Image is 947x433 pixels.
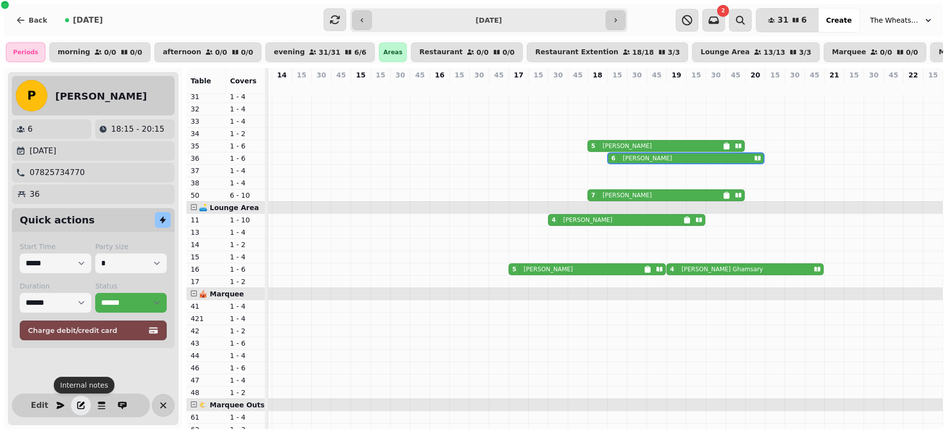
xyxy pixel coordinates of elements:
[190,351,222,361] p: 44
[190,375,222,385] p: 47
[190,77,211,85] span: Table
[475,82,483,92] p: 0
[265,42,375,62] button: evening31/316/6
[297,70,306,80] p: 15
[751,70,760,80] p: 20
[27,90,36,102] span: P
[554,82,562,92] p: 4
[297,82,305,92] p: 0
[199,204,258,212] span: 🛋️ Lounge Area
[832,48,866,56] p: Marquee
[215,49,227,56] p: 0 / 0
[870,82,877,92] p: 0
[376,82,384,92] p: 0
[494,70,504,80] p: 45
[514,82,522,92] p: 5
[670,265,674,273] div: 4
[756,8,818,32] button: 316
[8,8,55,32] button: Back
[319,49,340,56] p: 31 / 31
[593,82,601,92] p: 12
[30,396,49,415] button: Edit
[613,70,622,80] p: 15
[230,77,256,85] span: Covers
[909,70,918,80] p: 22
[163,48,201,56] p: afternoon
[54,377,114,394] div: Internal notes
[376,70,385,80] p: 15
[230,190,261,200] p: 6 - 10
[909,82,917,92] p: 0
[563,216,613,224] p: [PERSON_NAME]
[495,82,503,92] p: 0
[791,82,799,92] p: 0
[230,92,261,102] p: 1 - 4
[58,48,90,56] p: morning
[28,327,146,334] span: Charge debit/credit card
[277,70,287,80] p: 14
[190,104,222,114] p: 32
[632,70,642,80] p: 30
[573,70,583,80] p: 45
[603,142,652,150] p: [PERSON_NAME]
[603,191,652,199] p: [PERSON_NAME]
[416,82,424,92] p: 0
[672,70,681,80] p: 19
[692,70,701,80] p: 15
[104,49,116,56] p: 0 / 0
[190,129,222,139] p: 34
[241,49,254,56] p: 0 / 0
[337,82,345,92] p: 0
[230,388,261,397] p: 1 - 2
[613,82,621,92] p: 6
[553,70,563,80] p: 30
[190,92,222,102] p: 31
[95,281,167,291] label: Status
[95,242,167,252] label: Party size
[810,82,818,92] p: 0
[722,8,725,13] span: 2
[419,48,463,56] p: Restaurant
[356,70,365,80] p: 15
[415,70,425,80] p: 45
[190,153,222,163] p: 36
[623,154,672,162] p: [PERSON_NAME]
[476,49,489,56] p: 0 / 0
[190,338,222,348] p: 43
[190,277,222,287] p: 17
[357,82,364,92] p: 0
[652,70,661,80] p: 45
[190,301,222,311] p: 41
[190,190,222,200] p: 50
[230,277,261,287] p: 1 - 2
[692,42,819,62] button: Lounge Area13/133/3
[57,8,111,32] button: [DATE]
[230,301,261,311] p: 1 - 4
[20,213,95,227] h2: Quick actions
[28,123,33,135] p: 6
[591,142,595,150] div: 5
[190,264,222,274] p: 16
[880,49,892,56] p: 0 / 0
[593,70,602,80] p: 18
[512,265,516,273] div: 5
[668,49,680,56] p: 3 / 3
[928,70,938,80] p: 15
[633,82,641,92] p: 0
[49,42,150,62] button: morning0/00/0
[20,281,91,291] label: Duration
[190,227,222,237] p: 13
[274,48,305,56] p: evening
[190,215,222,225] p: 11
[230,240,261,250] p: 1 - 2
[514,70,523,80] p: 17
[777,16,788,24] span: 31
[30,188,39,200] p: 36
[230,375,261,385] p: 1 - 4
[396,82,404,92] p: 0
[230,153,261,163] p: 1 - 6
[317,70,326,80] p: 30
[503,49,515,56] p: 0 / 0
[34,401,45,409] span: Edit
[6,42,45,62] div: Periods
